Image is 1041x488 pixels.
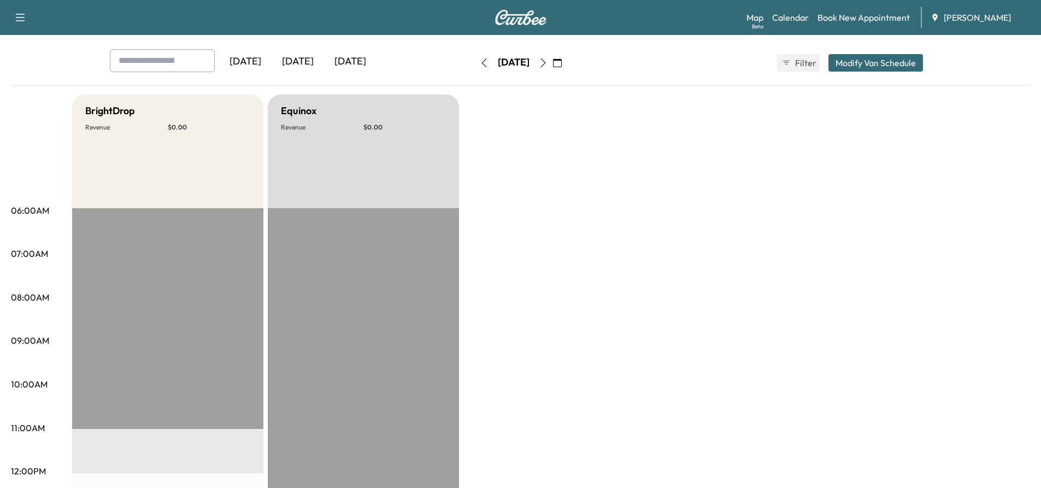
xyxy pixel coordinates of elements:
[363,123,446,132] p: $ 0.00
[11,291,49,304] p: 08:00AM
[746,11,763,24] a: MapBeta
[944,11,1011,24] span: [PERSON_NAME]
[828,54,923,72] button: Modify Van Schedule
[11,204,49,217] p: 06:00AM
[11,247,48,260] p: 07:00AM
[11,378,48,391] p: 10:00AM
[219,49,272,74] div: [DATE]
[85,123,168,132] p: Revenue
[752,22,763,31] div: Beta
[498,56,530,69] div: [DATE]
[495,10,547,25] img: Curbee Logo
[324,49,377,74] div: [DATE]
[817,11,910,24] a: Book New Appointment
[772,11,809,24] a: Calendar
[281,103,316,119] h5: Equinox
[272,49,324,74] div: [DATE]
[11,465,46,478] p: 12:00PM
[281,123,363,132] p: Revenue
[11,334,49,347] p: 09:00AM
[795,56,815,69] span: Filter
[11,421,45,434] p: 11:00AM
[777,54,820,72] button: Filter
[168,123,250,132] p: $ 0.00
[85,103,135,119] h5: BrightDrop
